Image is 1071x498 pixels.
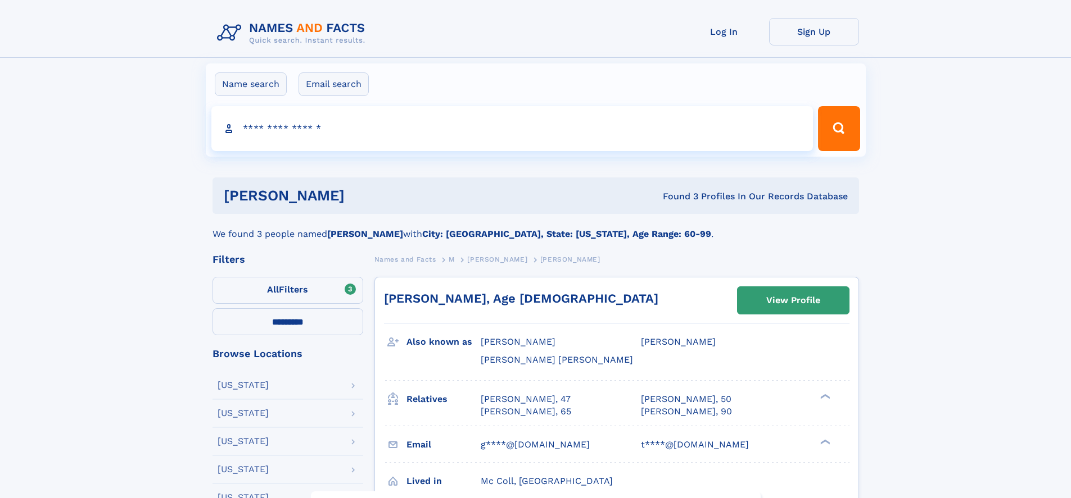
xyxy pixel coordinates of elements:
[327,229,403,239] b: [PERSON_NAME]
[218,381,269,390] div: [US_STATE]
[679,18,769,45] a: Log In
[481,354,633,365] span: [PERSON_NAME] [PERSON_NAME]
[299,72,369,96] label: Email search
[481,405,571,418] a: [PERSON_NAME], 65
[406,390,481,409] h3: Relatives
[213,18,374,48] img: Logo Names and Facts
[213,349,363,359] div: Browse Locations
[818,106,860,151] button: Search Button
[481,336,555,347] span: [PERSON_NAME]
[481,393,571,405] a: [PERSON_NAME], 47
[406,472,481,491] h3: Lived in
[267,284,279,295] span: All
[374,252,436,266] a: Names and Facts
[817,392,831,400] div: ❯
[218,465,269,474] div: [US_STATE]
[449,252,455,266] a: M
[211,106,814,151] input: search input
[406,435,481,454] h3: Email
[769,18,859,45] a: Sign Up
[641,336,716,347] span: [PERSON_NAME]
[449,255,455,263] span: M
[467,255,527,263] span: [PERSON_NAME]
[218,409,269,418] div: [US_STATE]
[384,291,658,305] a: [PERSON_NAME], Age [DEMOGRAPHIC_DATA]
[540,255,600,263] span: [PERSON_NAME]
[213,214,859,241] div: We found 3 people named with .
[504,190,848,203] div: Found 3 Profiles In Our Records Database
[213,254,363,264] div: Filters
[224,189,504,203] h1: [PERSON_NAME]
[215,72,287,96] label: Name search
[406,332,481,351] h3: Also known as
[481,476,613,486] span: Mc Coll, [GEOGRAPHIC_DATA]
[218,437,269,446] div: [US_STATE]
[641,393,731,405] a: [PERSON_NAME], 50
[422,229,711,239] b: City: [GEOGRAPHIC_DATA], State: [US_STATE], Age Range: 60-99
[738,287,849,314] a: View Profile
[213,277,363,304] label: Filters
[766,287,820,313] div: View Profile
[467,252,527,266] a: [PERSON_NAME]
[641,405,732,418] a: [PERSON_NAME], 90
[817,438,831,445] div: ❯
